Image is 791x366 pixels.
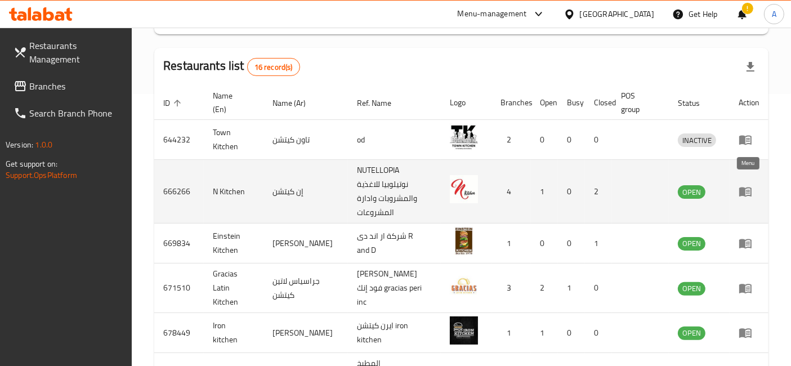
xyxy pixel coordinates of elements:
td: 0 [558,313,585,353]
div: OPEN [678,237,705,251]
td: ايرن كيتشن iron kitchen [348,313,441,353]
a: Support.OpsPlatform [6,168,77,182]
span: Branches [29,79,123,93]
td: Iron kitchen [204,313,263,353]
img: Einstein Kitchen [450,227,478,255]
td: 678449 [154,313,204,353]
td: 666266 [154,160,204,224]
span: OPEN [678,327,705,340]
td: 0 [558,120,585,160]
td: 0 [558,224,585,264]
span: Search Branch Phone [29,106,123,120]
td: تاون كيتشن [263,120,348,160]
td: 4 [491,160,531,224]
a: Search Branch Phone [5,100,132,127]
th: Logo [441,86,491,120]
th: Closed [585,86,612,120]
td: od [348,120,441,160]
img: N Kitchen [450,175,478,203]
div: Menu [739,133,759,146]
img: Iron kitchen [450,316,478,345]
span: A [772,8,776,20]
div: INACTIVE [678,133,716,147]
td: 0 [585,264,612,313]
td: شركة ار اند دى R and D [348,224,441,264]
a: Branches [5,73,132,100]
span: Version: [6,137,33,152]
a: Restaurants Management [5,32,132,73]
td: Gracias Latin Kitchen [204,264,263,313]
div: [GEOGRAPHIC_DATA] [580,8,654,20]
div: OPEN [678,282,705,296]
td: NUTELLOPIA نوتيلوبيا للاغذية والمشروبات وادارة المشروعات [348,160,441,224]
span: OPEN [678,237,705,250]
span: INACTIVE [678,134,716,147]
span: Status [678,96,714,110]
th: Open [531,86,558,120]
td: 644232 [154,120,204,160]
th: Action [730,86,768,120]
div: Export file [737,53,764,81]
td: 1 [558,264,585,313]
td: 671510 [154,264,204,313]
span: Restaurants Management [29,39,123,66]
span: Name (Ar) [272,96,320,110]
td: 1 [585,224,612,264]
div: Total records count [247,58,300,76]
span: Ref. Name [357,96,406,110]
td: 669834 [154,224,204,264]
td: [PERSON_NAME] [263,313,348,353]
td: 0 [585,120,612,160]
th: Branches [491,86,531,120]
td: [PERSON_NAME] [263,224,348,264]
td: جراسیاس لاتين كيتشن [263,264,348,313]
td: Town Kitchen [204,120,263,160]
span: 1.0.0 [35,137,52,152]
td: 0 [531,120,558,160]
div: OPEN [678,185,705,199]
td: N Kitchen [204,160,263,224]
td: 2 [491,120,531,160]
td: [PERSON_NAME] فود إنك gracias peri inc [348,264,441,313]
span: Get support on: [6,157,57,171]
th: Busy [558,86,585,120]
td: 0 [531,224,558,264]
div: Menu [739,282,759,295]
span: POS group [621,89,655,116]
img: Town Kitchen [450,123,478,151]
td: 2 [531,264,558,313]
span: OPEN [678,186,705,199]
span: 16 record(s) [248,62,300,73]
td: 1 [531,160,558,224]
img: Gracias Latin Kitchen [450,272,478,300]
div: Menu [739,236,759,250]
td: Einstein Kitchen [204,224,263,264]
td: إن كيتشن [263,160,348,224]
td: 3 [491,264,531,313]
td: 2 [585,160,612,224]
span: Name (En) [213,89,250,116]
span: ID [163,96,185,110]
span: OPEN [678,282,705,295]
h2: Restaurants list [163,57,300,76]
div: Menu-management [458,7,527,21]
td: 1 [491,224,531,264]
td: 0 [585,313,612,353]
td: 1 [491,313,531,353]
td: 1 [531,313,558,353]
div: Menu [739,326,759,340]
td: 0 [558,160,585,224]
